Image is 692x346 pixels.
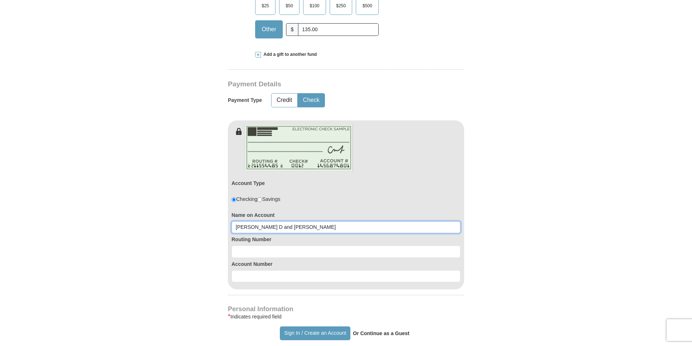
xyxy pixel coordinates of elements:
[228,306,464,312] h4: Personal Information
[353,330,410,336] strong: Or Continue as a Guest
[228,80,413,88] h3: Payment Details
[333,0,350,11] span: $250
[271,94,297,107] button: Credit
[286,23,298,36] span: $
[232,211,460,219] label: Name on Account
[280,326,350,340] button: Sign In / Create an Account
[228,97,262,103] h5: Payment Type
[228,312,464,321] div: Indicates required field
[298,94,325,107] button: Check
[298,23,379,36] input: Other Amount
[232,236,460,243] label: Routing Number
[261,52,317,58] span: Add a gift to another fund
[282,0,297,11] span: $50
[232,180,265,187] label: Account Type
[232,260,460,268] label: Account Number
[359,0,376,11] span: $500
[306,0,323,11] span: $100
[258,24,280,35] span: Other
[258,0,273,11] span: $25
[244,124,353,172] img: check-en.png
[232,195,280,203] div: Checking Savings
